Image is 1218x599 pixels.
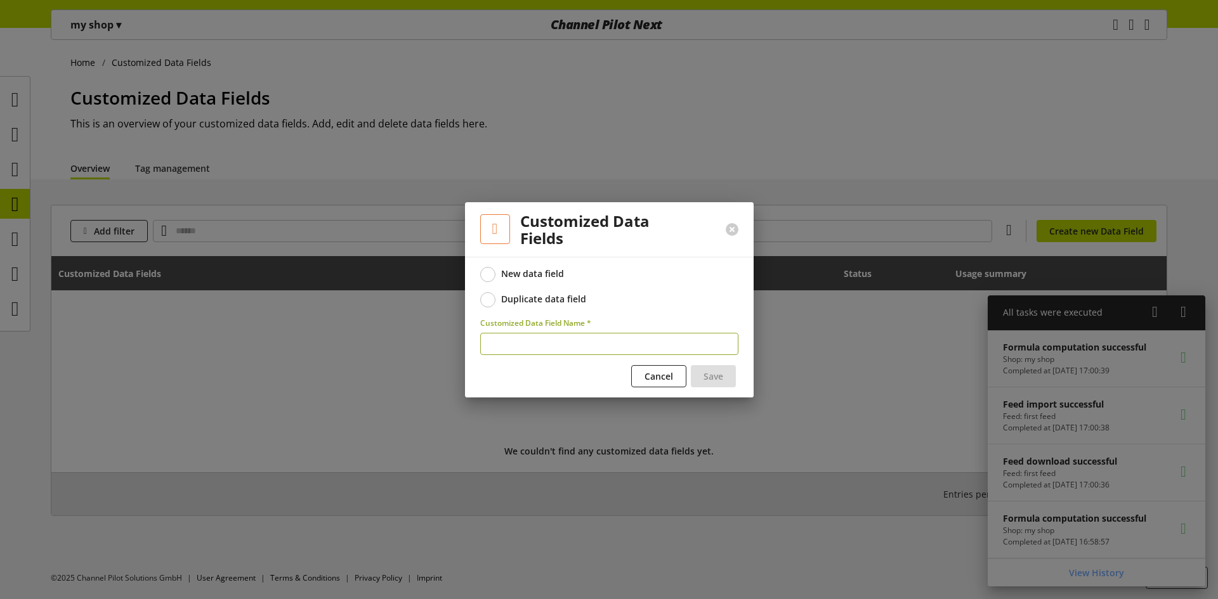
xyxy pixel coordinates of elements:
[631,365,686,387] button: Cancel
[520,212,695,247] h2: Customized Data Fields
[645,370,673,383] span: Cancel
[704,370,723,383] span: Save
[501,293,586,305] div: Duplicate data field
[501,268,564,280] div: New data field
[691,365,736,387] button: Save
[480,318,591,328] span: Customized Data Field Name *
